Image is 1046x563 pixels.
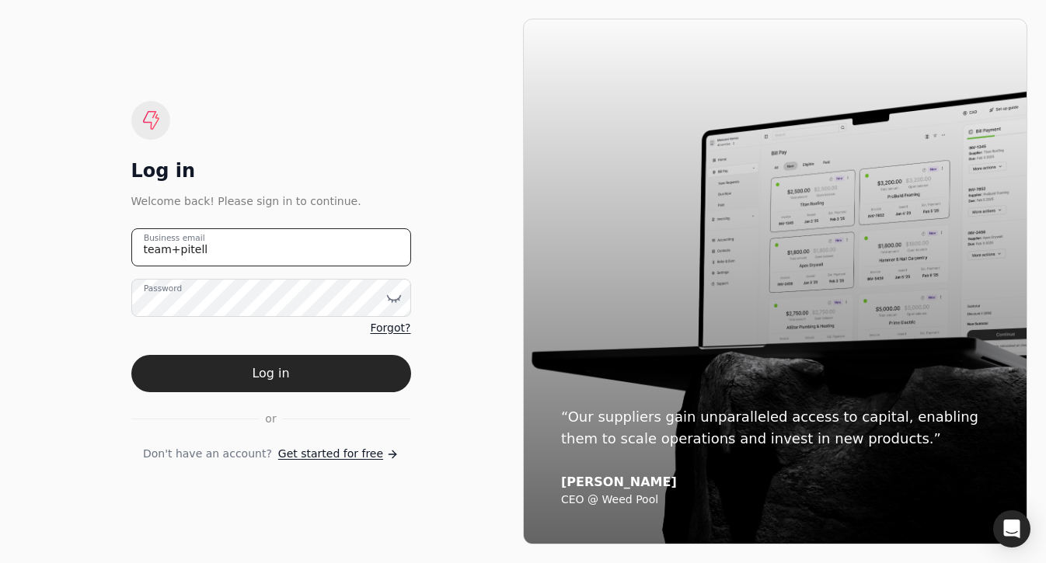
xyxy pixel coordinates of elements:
[131,355,411,392] button: Log in
[131,158,411,183] div: Log in
[143,446,272,462] span: Don't have an account?
[278,446,399,462] a: Get started for free
[265,411,276,427] span: or
[561,406,989,450] div: “Our suppliers gain unparalleled access to capital, enabling them to scale operations and invest ...
[278,446,383,462] span: Get started for free
[993,510,1030,547] div: Open Intercom Messenger
[131,193,411,210] div: Welcome back! Please sign in to continue.
[144,232,205,245] label: Business email
[561,474,989,490] div: [PERSON_NAME]
[561,493,989,507] div: CEO @ Weed Pool
[144,283,182,295] label: Password
[370,320,410,336] a: Forgot?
